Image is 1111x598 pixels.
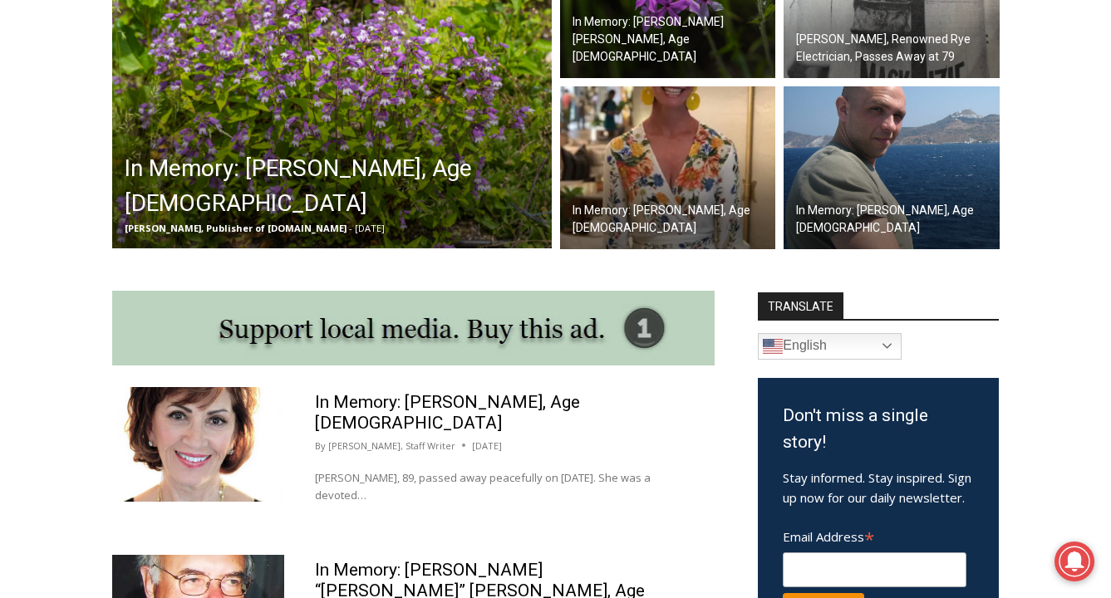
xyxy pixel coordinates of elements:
img: support local media, buy this ad [112,291,715,365]
a: In Memory: [PERSON_NAME], Age [DEMOGRAPHIC_DATA] [315,392,580,433]
h2: In Memory: [PERSON_NAME] [PERSON_NAME], Age [DEMOGRAPHIC_DATA] [573,13,772,66]
h2: In Memory: [PERSON_NAME], Age [DEMOGRAPHIC_DATA] [125,151,548,221]
span: [PERSON_NAME], Publisher of [DOMAIN_NAME] [125,222,347,234]
span: [DATE] [355,222,385,234]
a: In Memory: [PERSON_NAME], Age [DEMOGRAPHIC_DATA] [784,86,1000,249]
img: en [763,336,783,356]
span: Open Tues. - Sun. [PHONE_NUMBER] [5,171,163,234]
label: Email Address [783,520,966,550]
h2: [PERSON_NAME], Renowned Rye Electrician, Passes Away at 79 [796,31,995,66]
a: [PERSON_NAME], Staff Writer [328,439,455,452]
p: [PERSON_NAME], 89, passed away peacefully on [DATE]. She was a devoted… [315,469,684,504]
strong: TRANSLATE [758,292,843,319]
img: Obituary - Rocco Caruso [784,86,1000,249]
span: Intern @ [DOMAIN_NAME] [435,165,770,203]
h2: In Memory: [PERSON_NAME], Age [DEMOGRAPHIC_DATA] [573,202,772,237]
img: Obituary - Elizabeth Calise - 2 [112,387,284,502]
p: Stay informed. Stay inspired. Sign up now for our daily newsletter. [783,468,974,507]
a: English [758,333,902,360]
h2: In Memory: [PERSON_NAME], Age [DEMOGRAPHIC_DATA] [796,202,995,237]
a: Intern @ [DOMAIN_NAME] [400,161,805,207]
div: "We would have speakers with experience in local journalism speak to us about their experiences a... [420,1,785,161]
span: - [349,222,352,234]
a: In Memory: [PERSON_NAME], Age [DEMOGRAPHIC_DATA] [560,86,776,249]
h3: Don't miss a single story! [783,403,974,455]
span: By [315,439,326,453]
a: Open Tues. - Sun. [PHONE_NUMBER] [1,167,167,207]
div: "[PERSON_NAME]'s draw is the fine variety of pristine raw fish kept on hand" [170,104,236,199]
time: [DATE] [472,439,502,453]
